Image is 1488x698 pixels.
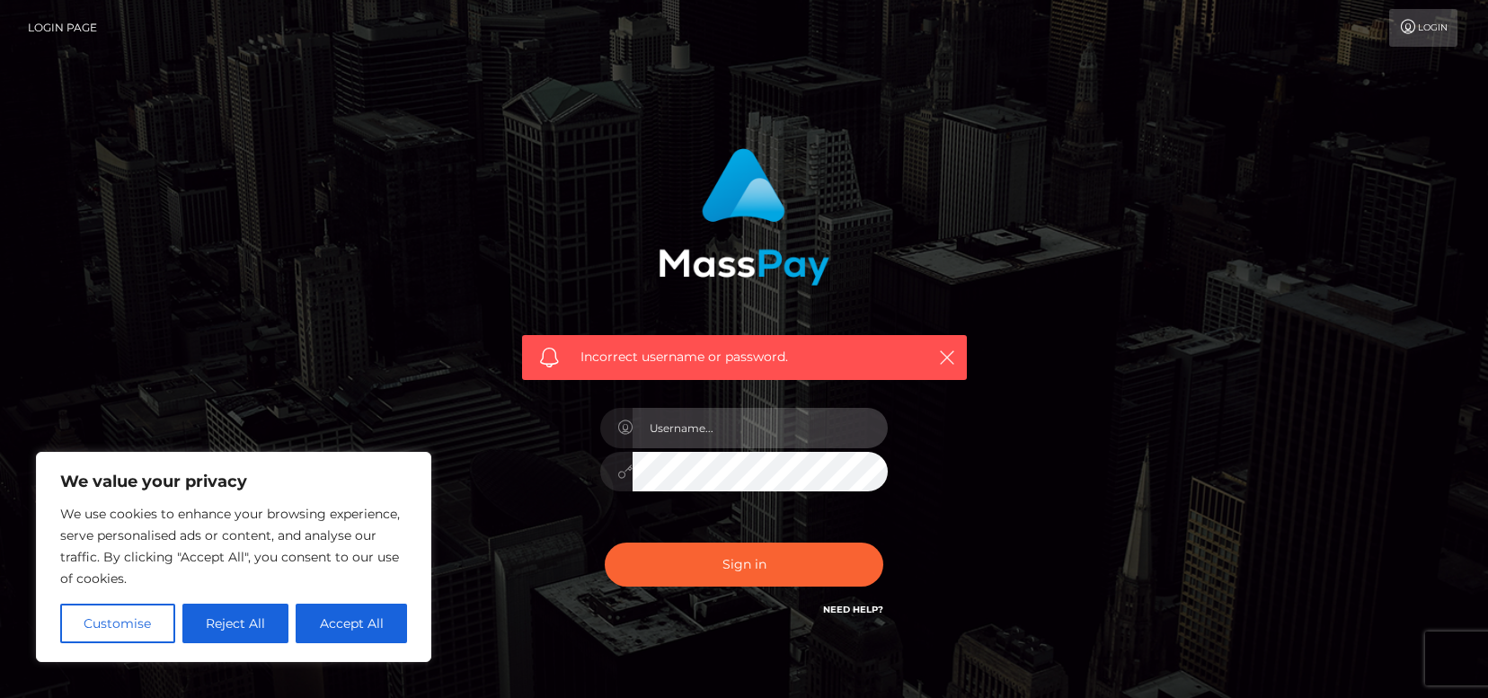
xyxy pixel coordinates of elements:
[659,148,829,286] img: MassPay Login
[28,9,97,47] a: Login Page
[60,471,407,492] p: We value your privacy
[633,408,888,448] input: Username...
[296,604,407,643] button: Accept All
[60,604,175,643] button: Customise
[1389,9,1457,47] a: Login
[580,348,908,367] span: Incorrect username or password.
[605,543,883,587] button: Sign in
[60,503,407,589] p: We use cookies to enhance your browsing experience, serve personalised ads or content, and analys...
[36,452,431,662] div: We value your privacy
[823,604,883,615] a: Need Help?
[182,604,289,643] button: Reject All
